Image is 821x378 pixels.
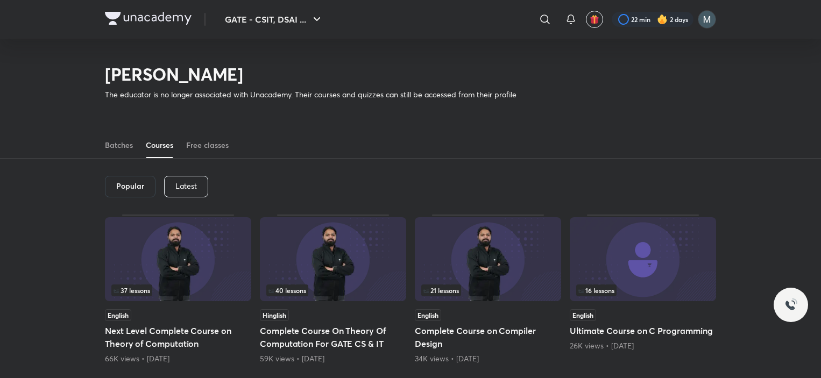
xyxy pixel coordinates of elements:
img: avatar [590,15,599,24]
div: infocontainer [576,284,710,296]
div: Complete Course on Compiler Design [415,215,561,364]
div: infosection [111,284,245,296]
a: Company Logo [105,12,192,27]
button: avatar [586,11,603,28]
img: streak [657,14,668,25]
span: Hinglish [260,309,289,321]
div: infosection [576,284,710,296]
div: Courses [146,140,173,151]
div: Complete Course On Theory Of Computation For GATE CS & IT [260,215,406,364]
span: English [570,309,596,321]
p: The educator is no longer associated with Unacademy. Their courses and quizzes can still be acces... [105,89,516,100]
img: Thumbnail [260,217,406,301]
h6: Popular [116,182,144,190]
div: Free classes [186,140,229,151]
span: 40 lessons [268,287,306,294]
div: infosection [266,284,400,296]
a: Free classes [186,132,229,158]
div: infosection [421,284,555,296]
a: Batches [105,132,133,158]
div: infocontainer [266,284,400,296]
img: Company Logo [105,12,192,25]
div: Ultimate Course on C Programming [570,215,716,364]
img: Manish Sharma [698,10,716,28]
div: Batches [105,140,133,151]
div: infocontainer [111,284,245,296]
span: 21 lessons [423,287,459,294]
img: Thumbnail [105,217,251,301]
h2: [PERSON_NAME] [105,63,516,85]
div: 26K views • 5 years ago [570,340,716,351]
div: 59K views • 1 year ago [260,353,406,364]
img: ttu [784,298,797,311]
span: 37 lessons [114,287,150,294]
div: left [421,284,555,296]
span: English [415,309,441,321]
button: GATE - CSIT, DSAI ... [218,9,330,30]
img: Thumbnail [415,217,561,301]
h5: Complete Course on Compiler Design [415,324,561,350]
div: 34K views • 5 years ago [415,353,561,364]
h5: Complete Course On Theory Of Computation For GATE CS & IT [260,324,406,350]
p: Latest [175,182,197,190]
div: infocontainer [421,284,555,296]
div: left [111,284,245,296]
div: left [576,284,710,296]
div: left [266,284,400,296]
img: Thumbnail [570,217,716,301]
span: English [105,309,131,321]
span: 16 lessons [578,287,614,294]
div: 66K views • 5 years ago [105,353,251,364]
div: Next Level Complete Course on Theory of Computation [105,215,251,364]
h5: Ultimate Course on C Programming [570,324,716,337]
h5: Next Level Complete Course on Theory of Computation [105,324,251,350]
a: Courses [146,132,173,158]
